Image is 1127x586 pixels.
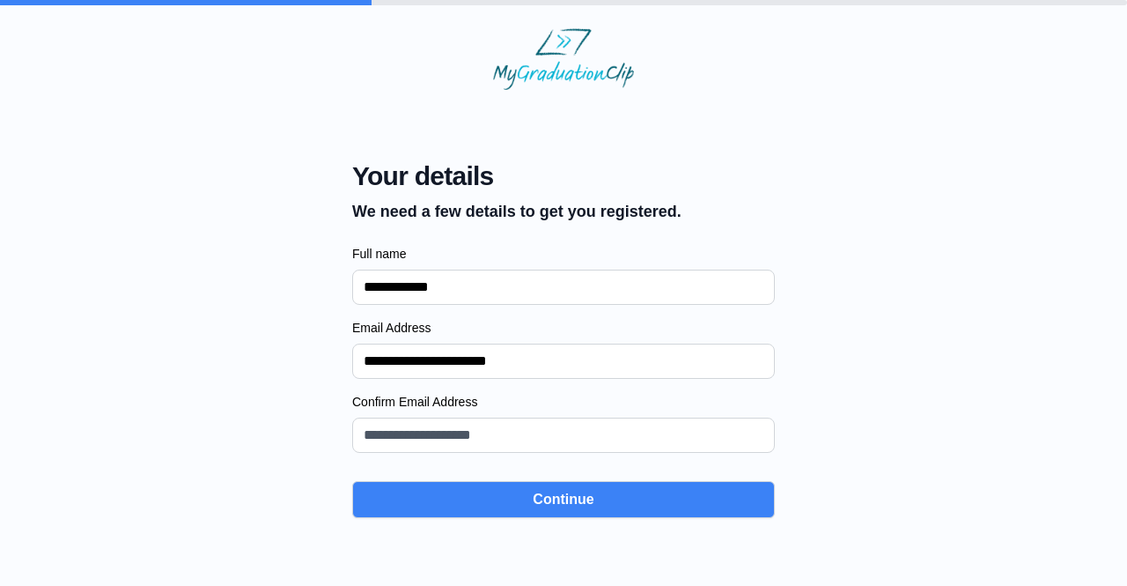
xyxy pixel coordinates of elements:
[352,393,775,411] label: Confirm Email Address
[352,319,775,337] label: Email Address
[352,199,681,224] p: We need a few details to get you registered.
[493,28,634,90] img: MyGraduationClip
[352,245,775,263] label: Full name
[352,160,681,192] span: Your details
[352,481,775,518] button: Continue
